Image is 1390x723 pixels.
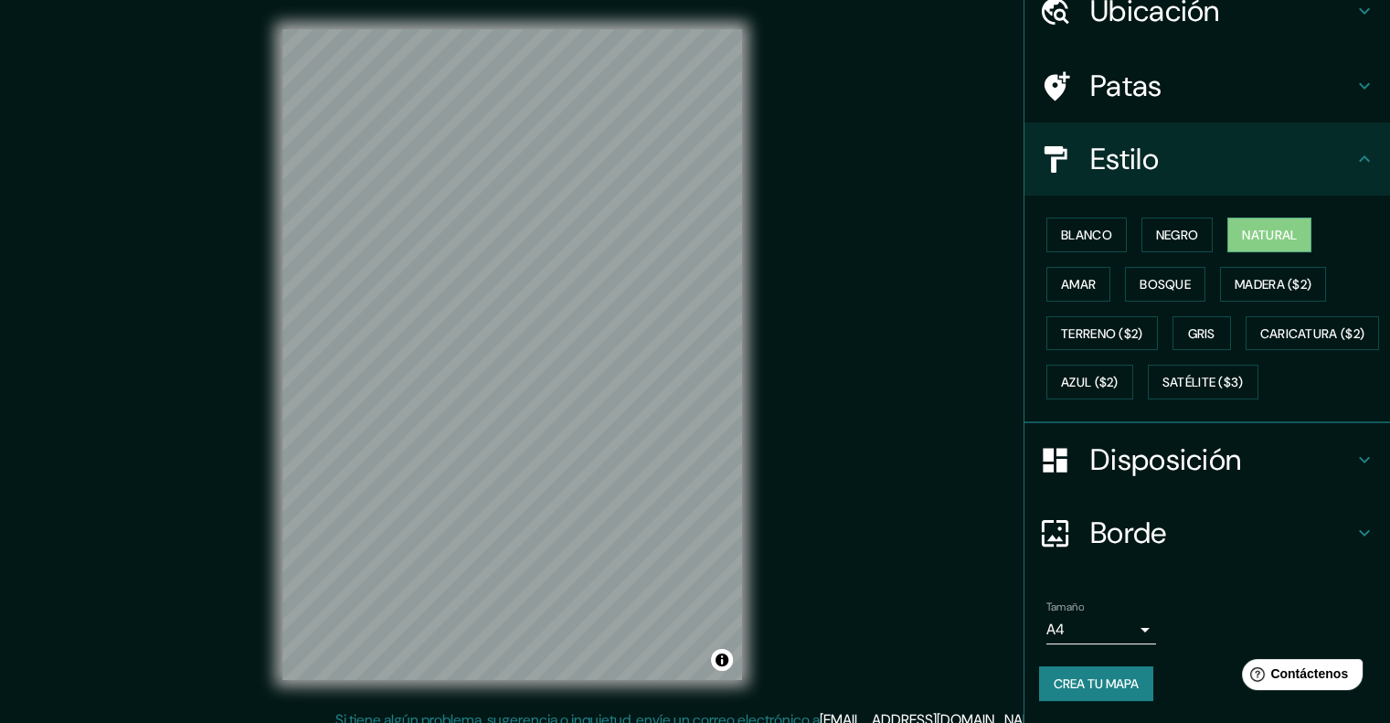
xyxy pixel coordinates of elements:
button: Activar o desactivar atribución [711,649,733,671]
font: A4 [1046,620,1065,639]
div: Disposición [1024,423,1390,496]
button: Azul ($2) [1046,365,1133,399]
button: Gris [1172,316,1231,351]
font: Bosque [1140,276,1191,292]
button: Crea tu mapa [1039,666,1153,701]
button: Natural [1227,218,1311,252]
font: Estilo [1090,140,1159,178]
font: Disposición [1090,441,1241,479]
font: Negro [1156,227,1199,243]
button: Terreno ($2) [1046,316,1158,351]
button: Amar [1046,267,1110,302]
div: Borde [1024,496,1390,569]
font: Satélite ($3) [1162,375,1244,391]
font: Patas [1090,67,1162,105]
font: Gris [1188,325,1215,342]
button: Blanco [1046,218,1127,252]
div: A4 [1046,615,1156,644]
font: Madera ($2) [1235,276,1311,292]
font: Crea tu mapa [1054,675,1139,692]
font: Tamaño [1046,600,1084,614]
font: Caricatura ($2) [1260,325,1365,342]
font: Azul ($2) [1061,375,1119,391]
iframe: Lanzador de widgets de ayuda [1227,652,1370,703]
div: Patas [1024,49,1390,122]
button: Negro [1141,218,1214,252]
font: Borde [1090,514,1167,552]
button: Satélite ($3) [1148,365,1258,399]
button: Caricatura ($2) [1246,316,1380,351]
font: Amar [1061,276,1096,292]
button: Madera ($2) [1220,267,1326,302]
font: Natural [1242,227,1297,243]
button: Bosque [1125,267,1205,302]
font: Blanco [1061,227,1112,243]
div: Estilo [1024,122,1390,196]
canvas: Mapa [282,29,742,680]
font: Terreno ($2) [1061,325,1143,342]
